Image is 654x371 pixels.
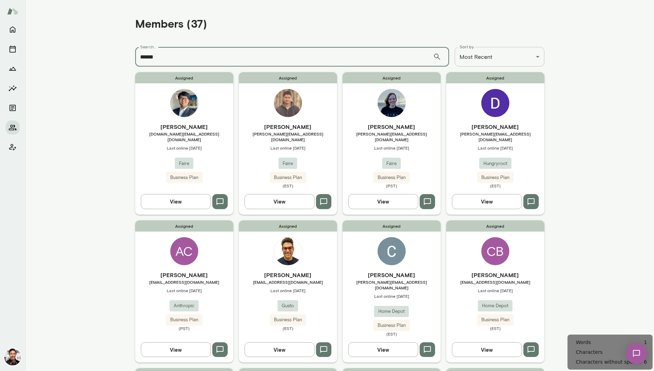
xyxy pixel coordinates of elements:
[135,123,233,131] h6: [PERSON_NAME]
[477,316,514,323] span: Business Plan
[170,237,198,265] div: AC
[277,302,298,309] span: Gusto
[446,72,544,83] span: Assigned
[343,183,441,188] span: (PST)
[135,325,233,331] span: (PST)
[343,123,441,131] h6: [PERSON_NAME]
[135,72,233,83] span: Assigned
[479,160,511,167] span: Hungryroot
[135,131,233,142] span: [DOMAIN_NAME][EMAIL_ADDRESS][DOMAIN_NAME]
[478,302,512,309] span: Home Depot
[378,237,406,265] img: Cecil Payne
[373,174,410,181] span: Business Plan
[452,194,522,209] button: View
[455,47,544,67] div: Most Recent
[6,140,20,154] button: Client app
[374,308,409,315] span: Home Depot
[382,160,401,167] span: Faire
[446,131,544,142] span: [PERSON_NAME][EMAIL_ADDRESS][DOMAIN_NAME]
[446,279,544,285] span: [EMAIL_ADDRESS][DOMAIN_NAME]
[239,288,337,293] span: Last online [DATE]
[270,174,306,181] span: Business Plan
[141,342,211,357] button: View
[446,145,544,151] span: Last online [DATE]
[348,342,418,357] button: View
[135,279,233,285] span: [EMAIL_ADDRESS][DOMAIN_NAME]
[446,220,544,232] span: Assigned
[175,160,193,167] span: Faire
[343,145,441,151] span: Last online [DATE]
[170,302,199,309] span: Anthropic
[6,62,20,76] button: Growth Plan
[239,325,337,331] span: (EST)
[348,194,418,209] button: View
[6,101,20,115] button: Documents
[166,174,202,181] span: Business Plan
[6,42,20,56] button: Sessions
[4,349,21,365] img: Albert Villarde
[446,183,544,188] span: (EST)
[343,331,441,337] span: (EST)
[378,89,406,117] img: Alexa Cerf
[141,194,211,209] button: View
[166,316,202,323] span: Business Plan
[343,131,441,142] span: [PERSON_NAME][EMAIL_ADDRESS][DOMAIN_NAME]
[140,44,156,50] label: Search...
[135,17,207,30] h4: Members (37)
[343,271,441,279] h6: [PERSON_NAME]
[245,194,315,209] button: View
[343,72,441,83] span: Assigned
[373,322,410,329] span: Business Plan
[477,174,514,181] span: Business Plan
[343,293,441,299] span: Last online [DATE]
[446,288,544,293] span: Last online [DATE]
[239,183,337,188] span: (EST)
[460,44,474,50] label: Sort by
[239,145,337,151] span: Last online [DATE]
[446,325,544,331] span: (EST)
[481,89,509,117] img: Dwayne Searwar
[239,131,337,142] span: [PERSON_NAME][EMAIL_ADDRESS][DOMAIN_NAME]
[135,145,233,151] span: Last online [DATE]
[135,271,233,279] h6: [PERSON_NAME]
[6,22,20,36] button: Home
[239,279,337,285] span: [EMAIL_ADDRESS][DOMAIN_NAME]
[6,81,20,95] button: Insights
[239,72,337,83] span: Assigned
[274,89,302,117] img: Bryan Holder
[446,123,544,131] h6: [PERSON_NAME]
[274,237,302,265] img: Aman Bhatia
[343,279,441,290] span: [PERSON_NAME][EMAIL_ADDRESS][DOMAIN_NAME]
[270,316,306,323] span: Business Plan
[452,342,522,357] button: View
[245,342,315,357] button: View
[239,220,337,232] span: Assigned
[278,160,297,167] span: Faire
[446,271,544,279] h6: [PERSON_NAME]
[343,220,441,232] span: Assigned
[6,121,20,135] button: Members
[7,5,18,18] img: Mento
[481,237,509,265] div: CB
[170,89,198,117] img: David Li
[135,288,233,293] span: Last online [DATE]
[239,123,337,131] h6: [PERSON_NAME]
[239,271,337,279] h6: [PERSON_NAME]
[135,220,233,232] span: Assigned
